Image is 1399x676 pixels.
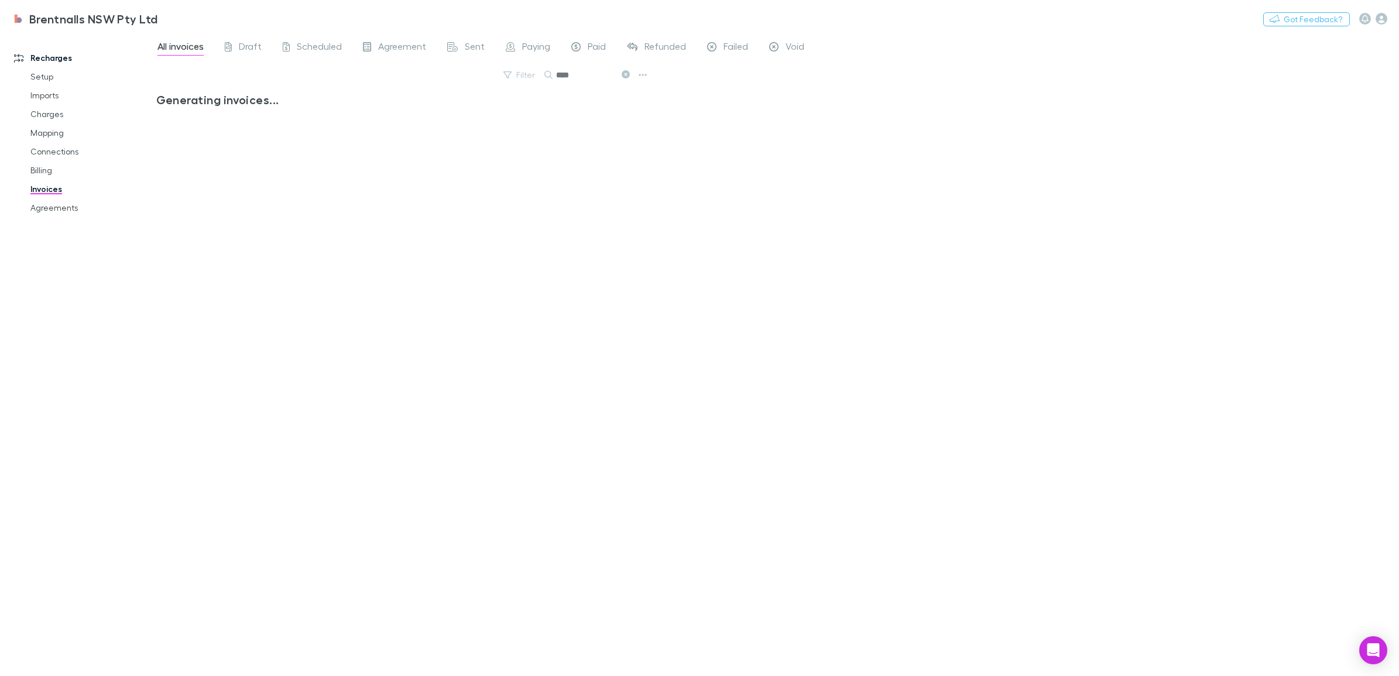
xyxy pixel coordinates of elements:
[19,67,165,86] a: Setup
[5,5,165,33] a: Brentnalls NSW Pty Ltd
[498,68,542,82] button: Filter
[297,40,342,56] span: Scheduled
[465,40,485,56] span: Sent
[239,40,262,56] span: Draft
[1359,636,1387,664] div: Open Intercom Messenger
[644,40,686,56] span: Refunded
[378,40,426,56] span: Agreement
[522,40,550,56] span: Paying
[19,161,165,180] a: Billing
[1263,12,1350,26] button: Got Feedback?
[723,40,748,56] span: Failed
[19,198,165,217] a: Agreements
[19,142,165,161] a: Connections
[157,40,204,56] span: All invoices
[19,105,165,123] a: Charges
[19,123,165,142] a: Mapping
[2,49,165,67] a: Recharges
[588,40,606,56] span: Paid
[19,180,165,198] a: Invoices
[156,92,642,107] h3: Generating invoices...
[786,40,804,56] span: Void
[12,12,25,26] img: Brentnalls NSW Pty Ltd's Logo
[19,86,165,105] a: Imports
[29,12,158,26] h3: Brentnalls NSW Pty Ltd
